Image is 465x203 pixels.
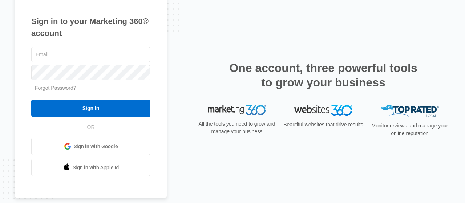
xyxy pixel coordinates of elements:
[283,121,364,129] p: Beautiful websites that drive results
[31,159,150,176] a: Sign in with Apple Id
[31,15,150,39] h1: Sign in to your Marketing 360® account
[196,120,278,135] p: All the tools you need to grow and manage your business
[35,85,76,91] a: Forgot Password?
[208,105,266,115] img: Marketing 360
[227,61,420,90] h2: One account, three powerful tools to grow your business
[82,123,100,131] span: OR
[369,122,450,137] p: Monitor reviews and manage your online reputation
[294,105,352,115] img: Websites 360
[31,100,150,117] input: Sign In
[31,138,150,155] a: Sign in with Google
[31,47,150,62] input: Email
[381,105,439,117] img: Top Rated Local
[73,164,119,171] span: Sign in with Apple Id
[74,143,118,150] span: Sign in with Google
